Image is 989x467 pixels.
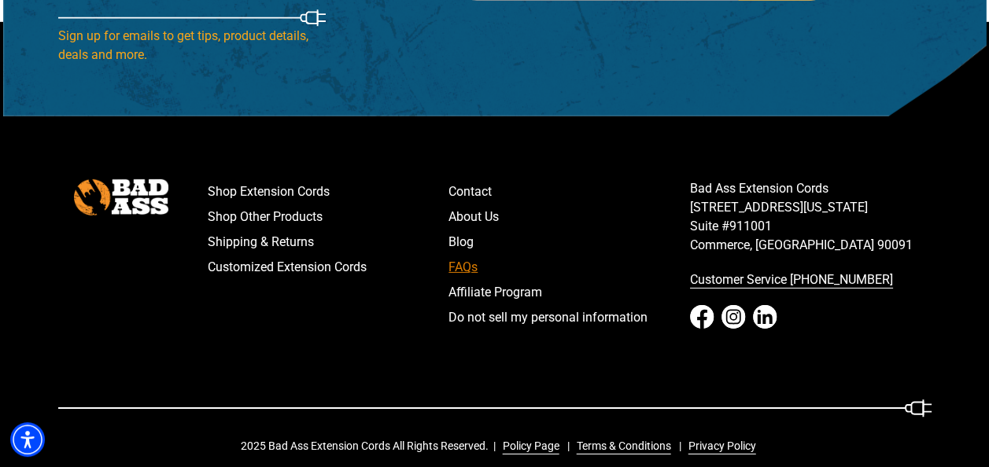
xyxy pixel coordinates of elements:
p: Sign up for emails to get tips, product details, deals and more. [58,27,334,64]
a: Terms & Conditions [570,438,671,454]
div: 2025 Bad Ass Extension Cords All Rights Reserved. [241,438,767,454]
a: Privacy Policy [682,438,756,454]
a: FAQs [448,255,690,280]
a: Blog [448,230,690,255]
a: call 833-674-1699 [690,267,932,292]
p: Bad Ass Extension Cords [STREET_ADDRESS][US_STATE] Suite #911001 Commerce, [GEOGRAPHIC_DATA] 90091 [690,179,932,255]
a: Instagram - open in a new tab [721,305,745,329]
a: Affiliate Program [448,280,690,305]
a: Shipping & Returns [208,230,449,255]
img: Bad Ass Extension Cords [74,179,168,215]
a: Shop Other Products [208,204,449,230]
a: Customized Extension Cords [208,255,449,280]
a: Contact [448,179,690,204]
a: About Us [448,204,690,230]
a: Shop Extension Cords [208,179,449,204]
a: Policy Page [496,438,559,454]
a: Do not sell my personal information [448,305,690,330]
a: LinkedIn - open in a new tab [753,305,777,329]
a: Facebook - open in a new tab [690,305,714,329]
div: Accessibility Menu [10,422,45,457]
